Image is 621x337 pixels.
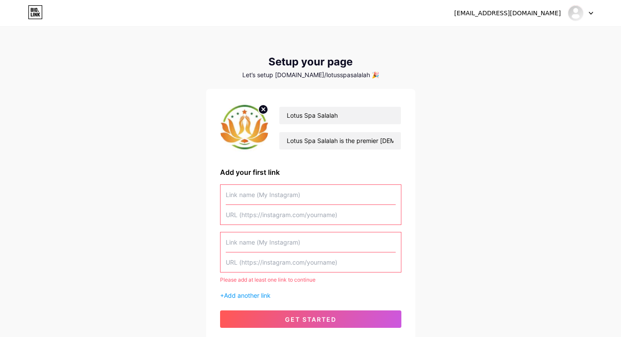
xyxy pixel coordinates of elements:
input: URL (https://instagram.com/yourname) [226,252,396,272]
button: get started [220,310,401,328]
input: Your name [279,107,400,124]
div: Please add at least one link to continue [220,276,401,284]
span: Add another link [224,292,271,299]
input: bio [279,132,400,150]
div: + [220,291,401,300]
input: URL (https://instagram.com/yourname) [226,205,396,225]
div: Add your first link [220,167,401,177]
span: get started [285,316,336,323]
div: [EMAIL_ADDRESS][DOMAIN_NAME] [454,9,561,18]
input: Link name (My Instagram) [226,232,396,252]
img: profile pic [220,103,269,153]
div: Setup your page [206,56,415,68]
input: Link name (My Instagram) [226,185,396,204]
div: Let’s setup [DOMAIN_NAME]/lotusspasalalah 🎉 [206,71,415,78]
img: lotusspasalalah [567,5,584,21]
